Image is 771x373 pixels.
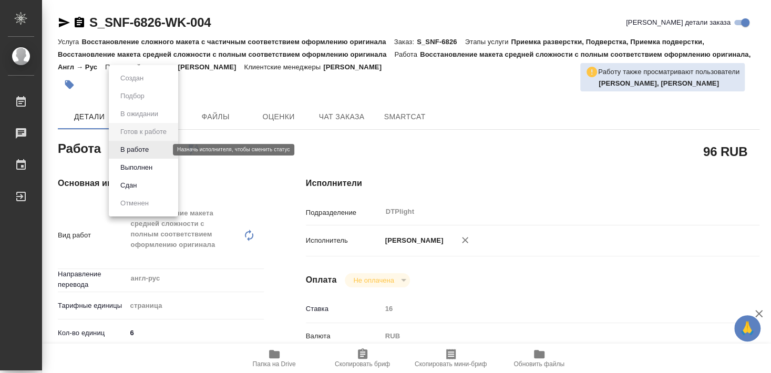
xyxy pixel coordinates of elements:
button: Выполнен [117,162,156,173]
button: Сдан [117,180,140,191]
button: В ожидании [117,108,161,120]
button: Готов к работе [117,126,170,138]
button: Отменен [117,198,152,209]
button: В работе [117,144,152,156]
button: Создан [117,72,147,84]
button: Подбор [117,90,148,102]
